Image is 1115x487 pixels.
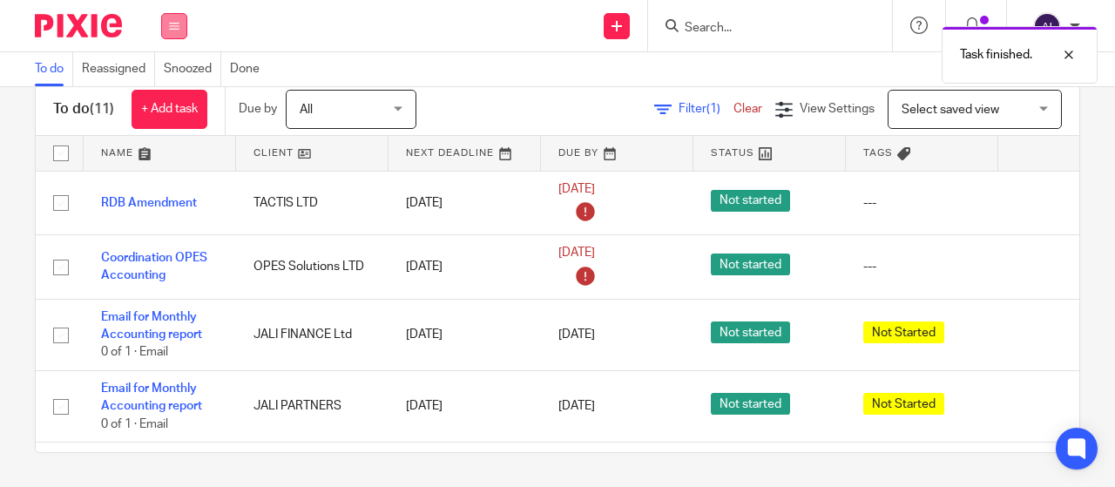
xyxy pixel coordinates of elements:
[863,321,944,343] span: Not Started
[35,14,122,37] img: Pixie
[389,370,541,442] td: [DATE]
[236,235,389,300] td: OPES Solutions LTD
[711,321,790,343] span: Not started
[863,393,944,415] span: Not Started
[389,171,541,235] td: [DATE]
[239,100,277,118] p: Due by
[1033,12,1061,40] img: svg%3E
[679,103,733,115] span: Filter
[101,197,197,209] a: RDB Amendment
[558,328,595,341] span: [DATE]
[389,299,541,370] td: [DATE]
[711,254,790,275] span: Not started
[558,400,595,412] span: [DATE]
[300,104,313,116] span: All
[733,103,762,115] a: Clear
[800,103,875,115] span: View Settings
[230,52,268,86] a: Done
[960,46,1032,64] p: Task finished.
[389,235,541,300] td: [DATE]
[101,311,202,341] a: Email for Monthly Accounting report
[236,299,389,370] td: JALI FINANCE Ltd
[863,148,893,158] span: Tags
[863,194,981,212] div: ---
[711,190,790,212] span: Not started
[558,183,595,195] span: [DATE]
[706,103,720,115] span: (1)
[863,258,981,275] div: ---
[101,252,207,281] a: Coordination OPES Accounting
[101,347,168,359] span: 0 of 1 · Email
[90,102,114,116] span: (11)
[236,370,389,442] td: JALI PARTNERS
[82,52,155,86] a: Reassigned
[132,90,207,129] a: + Add task
[101,418,168,430] span: 0 of 1 · Email
[236,171,389,235] td: TACTIS LTD
[711,393,790,415] span: Not started
[164,52,221,86] a: Snoozed
[35,52,73,86] a: To do
[101,382,202,412] a: Email for Monthly Accounting report
[558,247,595,259] span: [DATE]
[53,100,114,118] h1: To do
[902,104,999,116] span: Select saved view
